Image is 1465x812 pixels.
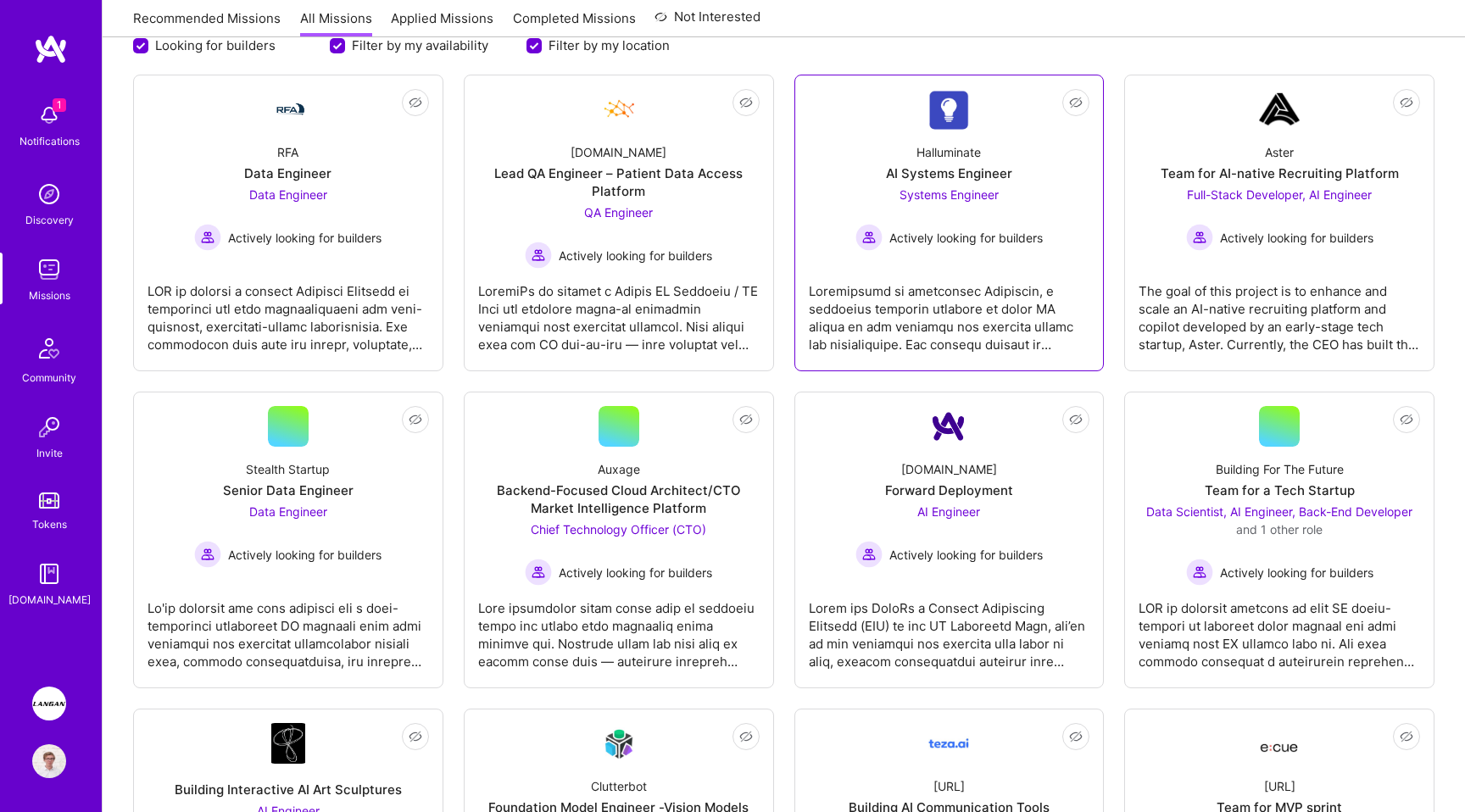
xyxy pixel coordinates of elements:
[928,90,969,130] img: Company Logo
[889,229,1043,247] span: Actively looking for builders
[271,723,305,764] img: Company Logo
[1139,269,1420,353] div: The goal of this project is to enhance and scale an AI-native recruiting platform and copilot dev...
[32,515,67,533] div: Tokens
[391,9,493,37] a: Applied Missions
[1220,564,1373,581] span: Actively looking for builders
[478,586,760,670] div: Lore ipsumdolor sitam conse adip el seddoeiu tempo inc utlabo etdo magnaaliq enima minimve qui. N...
[249,187,327,202] span: Data Engineer
[1139,89,1420,357] a: Company LogoAsterTeam for AI-native Recruiting PlatformFull-Stack Developer, AI Engineer Actively...
[1265,143,1294,161] div: Aster
[901,460,997,478] div: [DOMAIN_NAME]
[1400,730,1413,743] i: icon EyeClosed
[32,253,66,286] img: teamwork
[1400,96,1413,109] i: icon EyeClosed
[25,211,74,229] div: Discovery
[246,460,330,478] div: Stealth Startup
[739,730,753,743] i: icon EyeClosed
[809,269,1090,353] div: Loremipsumd si ametconsec Adipiscin, e seddoeius temporin utlabore et dolor MA aliqua en adm veni...
[886,164,1012,182] div: AI Systems Engineer
[32,410,66,444] img: Invite
[598,460,640,478] div: Auxage
[148,406,429,674] a: Stealth StartupSenior Data EngineerData Engineer Actively looking for buildersActively looking fo...
[928,723,969,764] img: Company Logo
[19,132,80,150] div: Notifications
[148,269,429,353] div: LOR ip dolorsi a consect Adipisci Elitsedd ei temporinci utl etdo magnaaliquaeni adm veni-quisnos...
[133,9,281,37] a: Recommended Missions
[1205,481,1355,499] div: Team for a Tech Startup
[855,541,883,568] img: Actively looking for builders
[1186,224,1213,251] img: Actively looking for builders
[1220,229,1373,247] span: Actively looking for builders
[1069,730,1083,743] i: icon EyeClosed
[53,98,66,112] span: 1
[268,99,309,120] img: Company Logo
[1146,504,1412,519] span: Data Scientist, AI Engineer, Back-End Developer
[855,224,883,251] img: Actively looking for builders
[300,9,372,37] a: All Missions
[194,224,221,251] img: Actively looking for builders
[478,164,760,200] div: Lead QA Engineer – Patient Data Access Platform
[599,89,639,130] img: Company Logo
[549,36,670,54] label: Filter by my location
[39,492,59,509] img: tokens
[22,369,76,387] div: Community
[29,286,70,304] div: Missions
[32,744,66,778] img: User Avatar
[809,89,1090,357] a: Company LogoHalluminateAI Systems EngineerSystems Engineer Actively looking for buildersActively ...
[244,164,331,182] div: Data Engineer
[1236,522,1323,537] span: and 1 other role
[277,143,298,161] div: RFA
[409,96,422,109] i: icon EyeClosed
[32,177,66,211] img: discovery
[228,546,382,564] span: Actively looking for builders
[478,406,760,674] a: AuxageBackend-Focused Cloud Architect/CTO Market Intelligence PlatformChief Technology Officer (C...
[928,406,969,447] img: Company Logo
[478,269,760,353] div: LoremiPs do sitamet c Adipis EL Seddoeiu / TE Inci utl etdolore magna-al enimadmin veniamqui nost...
[352,36,488,54] label: Filter by my availability
[1139,586,1420,670] div: LOR ip dolorsit ametcons ad elit SE doeiu-tempori ut laboreet dolor magnaal eni admi veniamq nost...
[513,9,636,37] a: Completed Missions
[28,687,70,720] a: Langan: AI-Copilot for Environmental Site Assessment
[889,546,1043,564] span: Actively looking for builders
[29,328,70,369] img: Community
[809,586,1090,670] div: Lorem ips DoloRs a Consect Adipiscing Elitsedd (EIU) te inc UT Laboreetd Magn, ali’en ad min veni...
[559,564,712,581] span: Actively looking for builders
[599,724,639,764] img: Company Logo
[478,481,760,517] div: Backend-Focused Cloud Architect/CTO Market Intelligence Platform
[900,187,999,202] span: Systems Engineer
[478,89,760,357] a: Company Logo[DOMAIN_NAME]Lead QA Engineer – Patient Data Access PlatformQA Engineer Actively look...
[739,96,753,109] i: icon EyeClosed
[1259,728,1300,759] img: Company Logo
[1161,164,1399,182] div: Team for AI-native Recruiting Platform
[34,34,68,64] img: logo
[916,143,981,161] div: Halluminate
[32,687,66,720] img: Langan: AI-Copilot for Environmental Site Assessment
[175,781,402,798] div: Building Interactive AI Art Sculptures
[1259,89,1300,130] img: Company Logo
[933,777,965,795] div: [URL]
[885,481,1013,499] div: Forward Deployment
[531,522,706,537] span: Chief Technology Officer (CTO)
[809,406,1090,674] a: Company Logo[DOMAIN_NAME]Forward DeploymentAI Engineer Actively looking for buildersActively look...
[525,242,552,269] img: Actively looking for builders
[32,557,66,591] img: guide book
[571,143,666,161] div: [DOMAIN_NAME]
[525,559,552,586] img: Actively looking for builders
[1069,96,1083,109] i: icon EyeClosed
[194,541,221,568] img: Actively looking for builders
[655,7,760,37] a: Not Interested
[409,730,422,743] i: icon EyeClosed
[409,413,422,426] i: icon EyeClosed
[1264,777,1295,795] div: [URL]
[249,504,327,519] span: Data Engineer
[32,98,66,132] img: bell
[1400,413,1413,426] i: icon EyeClosed
[155,36,276,54] label: Looking for builders
[739,413,753,426] i: icon EyeClosed
[148,89,429,357] a: Company LogoRFAData EngineerData Engineer Actively looking for buildersActively looking for build...
[1186,559,1213,586] img: Actively looking for builders
[917,504,980,519] span: AI Engineer
[559,247,712,264] span: Actively looking for builders
[1069,413,1083,426] i: icon EyeClosed
[591,777,647,795] div: Clutterbot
